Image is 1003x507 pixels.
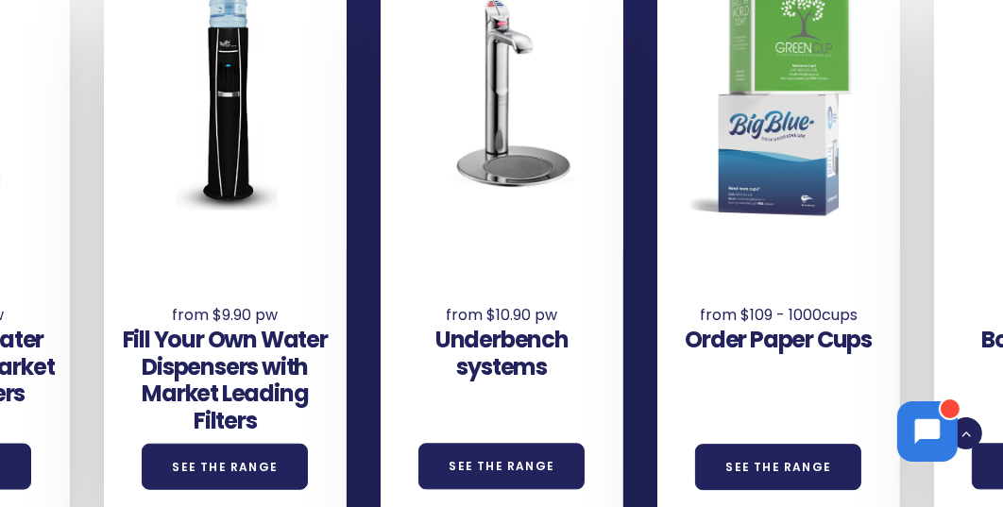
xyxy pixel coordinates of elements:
a: Fill Your Own Water Dispensers with Market Leading Filters [123,324,328,436]
a: Underbench systems [435,324,569,382]
iframe: Chatbot [878,382,977,481]
a: See the Range [695,444,861,490]
a: Order Paper Cups [685,324,872,355]
a: See the Range [418,444,585,490]
a: See the Range [142,444,308,490]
